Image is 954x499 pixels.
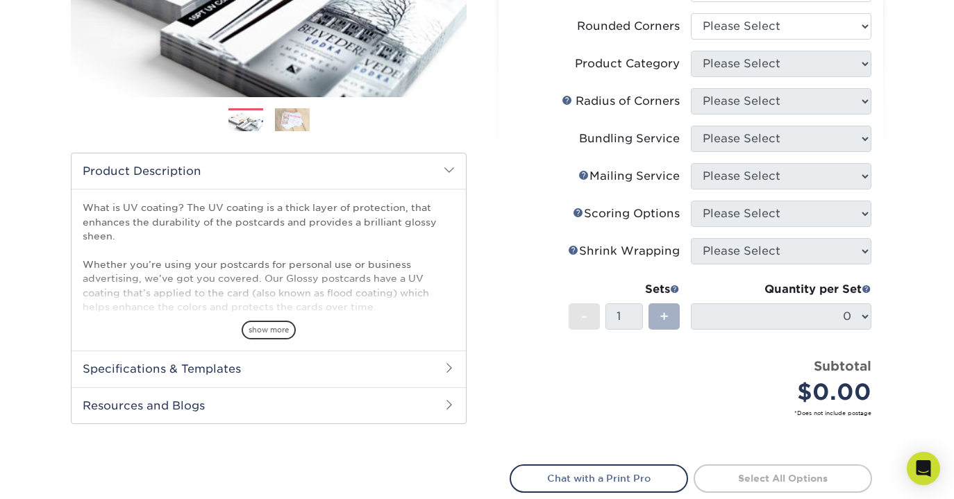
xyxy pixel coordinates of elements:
[814,358,871,373] strong: Subtotal
[242,321,296,339] span: show more
[573,205,680,222] div: Scoring Options
[562,93,680,110] div: Radius of Corners
[694,464,872,492] a: Select All Options
[581,306,587,327] span: -
[72,387,466,423] h2: Resources and Blogs
[72,350,466,387] h2: Specifications & Templates
[72,153,466,189] h2: Product Description
[907,452,940,485] div: Open Intercom Messenger
[578,168,680,185] div: Mailing Service
[577,18,680,35] div: Rounded Corners
[569,281,680,298] div: Sets
[568,243,680,260] div: Shrink Wrapping
[701,375,871,409] div: $0.00
[660,306,669,327] span: +
[83,201,455,413] p: What is UV coating? The UV coating is a thick layer of protection, that enhances the durability o...
[510,464,688,492] a: Chat with a Print Pro
[575,56,680,72] div: Product Category
[228,109,263,133] img: Postcards 01
[691,281,871,298] div: Quantity per Set
[521,409,871,417] small: *Does not include postage
[579,130,680,147] div: Bundling Service
[275,108,310,132] img: Postcards 02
